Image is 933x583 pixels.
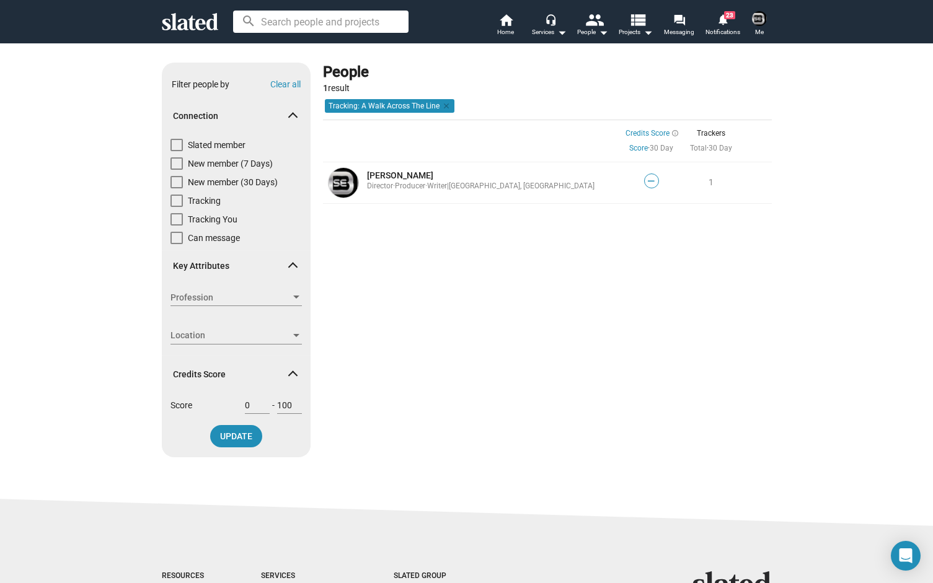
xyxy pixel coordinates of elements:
[449,182,595,190] span: [GEOGRAPHIC_DATA], [GEOGRAPHIC_DATA]
[891,541,921,571] div: Open Intercom Messenger
[170,329,291,342] span: Location
[173,369,290,380] span: Credits Score
[745,9,774,41] button: Alex HannaMe
[697,129,725,138] span: Trackers
[233,11,409,33] input: Search people and projects
[571,12,614,40] button: People
[162,354,311,394] mat-expansion-panel-header: Credits Score
[261,571,344,581] div: Services
[629,144,650,152] span: ·
[755,25,764,40] span: Me
[585,11,603,28] mat-icon: people
[270,79,301,89] button: Clear all
[173,260,290,272] span: Key Attributes
[162,571,211,581] div: Resources
[596,25,611,40] mat-icon: arrow_drop_down
[329,168,358,198] img: Alex Hanna
[532,25,567,40] div: Services
[210,425,262,447] button: UPDATE
[717,13,728,25] mat-icon: notifications
[367,170,595,192] a: [PERSON_NAME]Director·Producer·Writer|[GEOGRAPHIC_DATA], [GEOGRAPHIC_DATA]
[690,144,709,152] span: ·
[650,144,673,152] a: 30 Day
[645,175,658,187] span: —
[245,397,301,424] div: -
[427,182,447,190] span: Writer
[188,176,278,188] span: New member (30 Days)
[162,397,311,454] div: Credits Score
[701,12,745,40] a: 23Notifications
[447,182,449,190] span: |
[528,12,571,40] button: Services
[709,177,714,187] a: 1
[325,99,454,113] mat-chip: Tracking: A Walk Across The Line
[323,83,328,93] strong: 1
[326,165,361,200] a: Alex Hanna
[484,12,528,40] a: Home
[367,182,395,190] span: Director ·
[170,291,291,304] span: Profession
[673,14,685,25] mat-icon: forum
[554,25,569,40] mat-icon: arrow_drop_down
[173,110,290,122] span: Connection
[162,247,311,286] mat-expansion-panel-header: Key Attributes
[162,139,311,250] div: Connection
[644,180,659,190] a: —
[323,63,369,82] div: People
[705,25,740,40] span: Notifications
[162,97,311,136] mat-expansion-panel-header: Connection
[724,11,735,19] span: 23
[323,83,350,93] span: result
[752,11,767,26] img: Alex Hanna
[626,129,670,138] span: Credits Score
[188,139,245,151] span: Slated member
[628,11,646,28] mat-icon: view_list
[614,12,658,40] button: Projects
[367,170,433,180] span: [PERSON_NAME]
[394,571,478,581] div: Slated Group
[664,25,694,40] span: Messaging
[629,144,648,152] a: Score
[172,79,229,90] div: Filter people by
[658,12,701,40] a: Messaging
[188,195,221,207] span: Tracking
[188,213,237,226] span: Tracking You
[440,100,451,112] mat-icon: clear
[670,129,677,137] mat-icon: info_outline
[188,157,273,170] span: New member (7 Days)
[188,232,240,244] span: Can message
[220,425,252,447] span: UPDATE
[545,14,556,25] mat-icon: headset_mic
[395,182,427,190] span: Producer ·
[577,25,608,40] div: People
[640,25,655,40] mat-icon: arrow_drop_down
[170,397,302,424] div: Score
[619,25,653,40] span: Projects
[162,289,311,356] div: Key Attributes
[497,25,514,40] span: Home
[498,12,513,27] mat-icon: home
[709,144,732,152] a: 30 Day
[690,144,707,152] a: Total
